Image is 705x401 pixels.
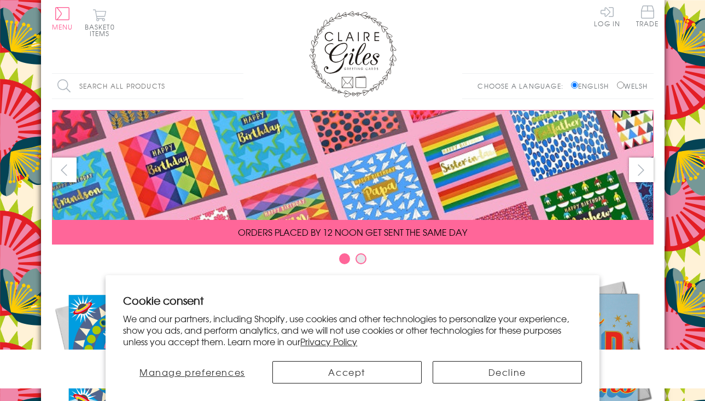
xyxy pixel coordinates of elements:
button: Decline [433,361,582,383]
a: Trade [636,5,659,29]
h2: Cookie consent [123,293,581,308]
span: ORDERS PLACED BY 12 NOON GET SENT THE SAME DAY [238,225,467,239]
label: Welsh [617,81,648,91]
img: Claire Giles Greetings Cards [309,11,397,97]
button: Basket0 items [85,9,115,37]
input: Search [232,74,243,98]
p: Choose a language: [477,81,569,91]
button: Carousel Page 1 (Current Slide) [339,253,350,264]
button: Accept [272,361,422,383]
button: Carousel Page 2 [356,253,366,264]
button: Menu [52,7,73,30]
input: Welsh [617,82,624,89]
span: Manage preferences [139,365,245,379]
span: Trade [636,5,659,27]
span: Menu [52,22,73,32]
button: next [629,158,654,182]
button: Manage preferences [123,361,261,383]
span: 0 items [90,22,115,38]
button: prev [52,158,77,182]
input: Search all products [52,74,243,98]
input: English [571,82,578,89]
a: Privacy Policy [300,335,357,348]
a: Log In [594,5,620,27]
p: We and our partners, including Shopify, use cookies and other technologies to personalize your ex... [123,313,581,347]
label: English [571,81,614,91]
div: Carousel Pagination [52,253,654,270]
